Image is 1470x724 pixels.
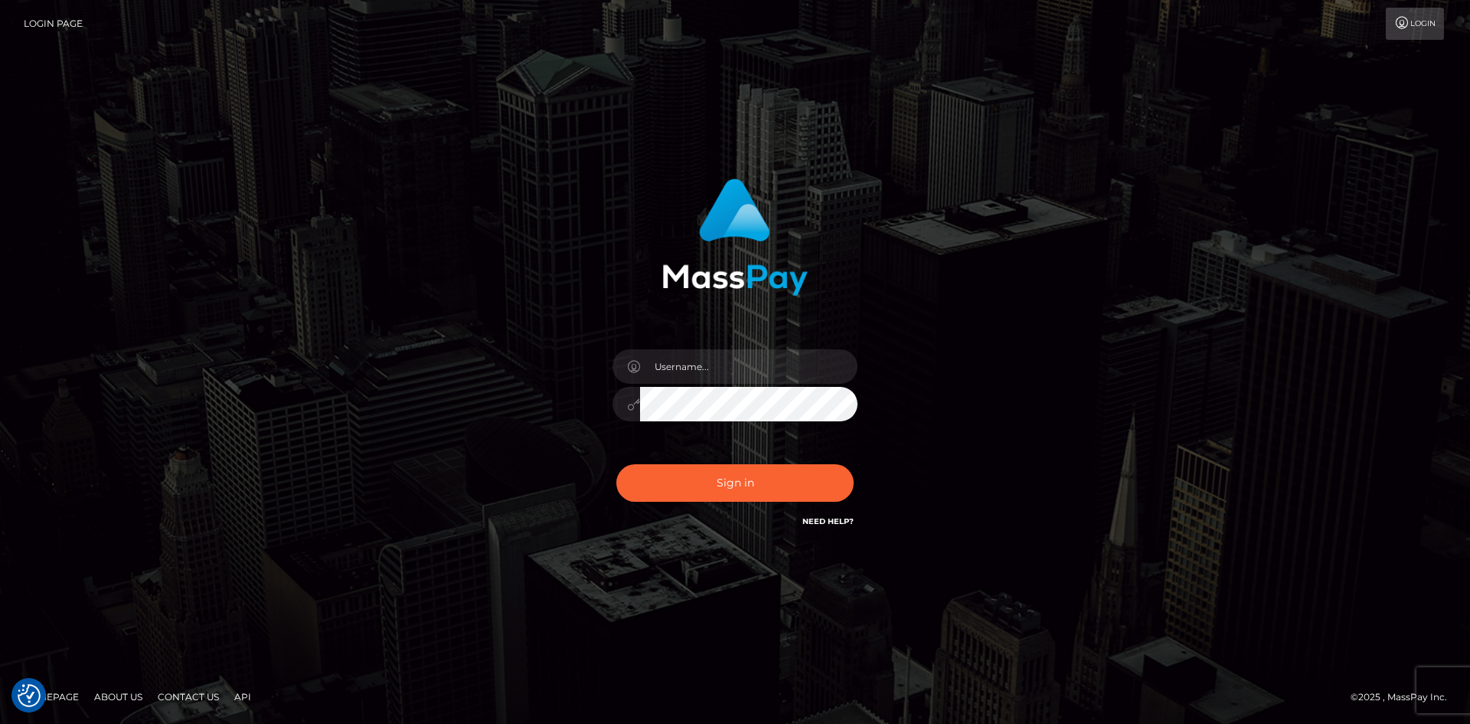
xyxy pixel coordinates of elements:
[18,684,41,707] button: Consent Preferences
[18,684,41,707] img: Revisit consent button
[802,516,854,526] a: Need Help?
[152,685,225,709] a: Contact Us
[616,464,854,502] button: Sign in
[228,685,257,709] a: API
[1386,8,1444,40] a: Login
[17,685,85,709] a: Homepage
[662,179,808,296] img: MassPay Login
[640,349,857,384] input: Username...
[88,685,149,709] a: About Us
[24,8,83,40] a: Login Page
[1351,689,1459,706] div: © 2025 , MassPay Inc.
